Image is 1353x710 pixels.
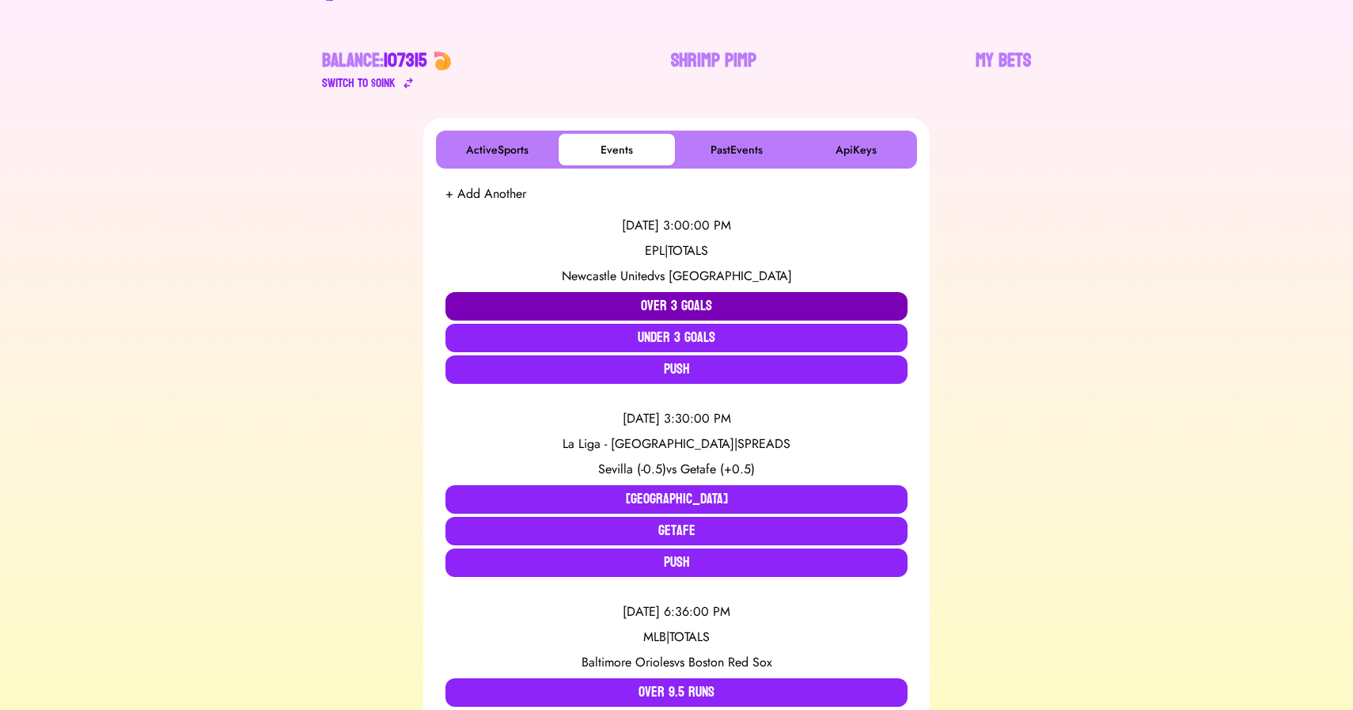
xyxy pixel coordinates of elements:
div: La Liga - [GEOGRAPHIC_DATA] | SPREADS [445,435,908,454]
button: ApiKeys [798,134,914,165]
div: MLB | TOTALS [445,628,908,647]
div: vs [445,267,908,286]
button: ActiveSports [439,134,555,165]
a: My Bets [976,48,1031,93]
span: Newcastle United [562,267,654,285]
div: [DATE] 3:30:00 PM [445,409,908,428]
div: Balance: [322,48,426,74]
button: Under 3 Goals [445,324,908,352]
button: [GEOGRAPHIC_DATA] [445,485,908,514]
span: Sevilla (-0.5) [598,460,666,478]
div: EPL | TOTALS [445,241,908,260]
a: Shrimp Pimp [671,48,756,93]
div: vs [445,460,908,479]
button: Getafe [445,517,908,545]
button: Over 3 Goals [445,292,908,321]
div: Switch to $ OINK [322,74,396,93]
div: vs [445,653,908,672]
button: Over 9.5 Runs [445,678,908,707]
button: Push [445,549,908,577]
button: + Add Another [445,184,526,203]
span: Getafe (+0.5) [680,460,755,478]
div: [DATE] 3:00:00 PM [445,216,908,235]
span: 107315 [384,44,426,78]
button: PastEvents [678,134,794,165]
span: Baltimore Orioles [582,653,674,671]
img: 🍤 [433,51,452,70]
span: Boston Red Sox [688,653,772,671]
button: Push [445,355,908,384]
div: [DATE] 6:36:00 PM [445,602,908,621]
button: Events [559,134,675,165]
span: [GEOGRAPHIC_DATA] [669,267,792,285]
